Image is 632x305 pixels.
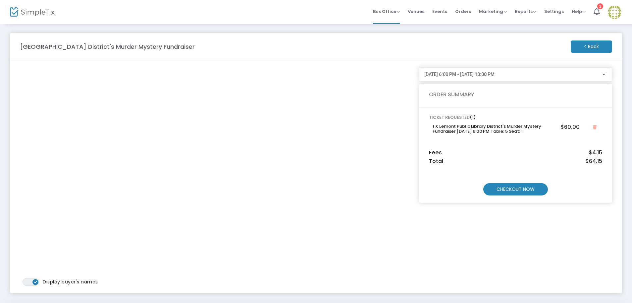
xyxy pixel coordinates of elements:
span: Reports [515,8,536,15]
div: 1 [597,3,603,9]
span: Help [572,8,586,15]
span: ON [34,280,37,283]
span: Display buyer's names [43,278,98,285]
m-button: CHECKOUT NOW [483,183,548,195]
span: (1) [470,114,476,120]
span: Box Office [373,8,400,15]
h6: 1 X Lemont Public Library District's Murder Mystery Fundraiser [DATE] 6:00 PM Table: 5 Seat: 1 [433,124,552,134]
span: Marketing [479,8,507,15]
span: [DATE] 6:00 PM - [DATE] 10:00 PM [424,72,495,77]
m-button: < Back [571,40,612,53]
span: Orders [455,3,471,20]
span: $4.15 [589,149,602,156]
m-panel-title: [GEOGRAPHIC_DATA] District's Murder Mystery Fundraiser [20,42,195,51]
h5: Total [429,158,602,165]
h5: $60.00 [560,124,580,130]
h5: Fees [429,149,602,156]
h5: ORDER SUMMARY [429,91,602,98]
span: Settings [544,3,564,20]
span: Venues [408,3,424,20]
span: $64.15 [585,158,602,165]
h6: TICKET REQUESTED [429,115,602,120]
iframe: seating chart [20,68,412,278]
span: Events [432,3,447,20]
button: Close [591,124,599,131]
